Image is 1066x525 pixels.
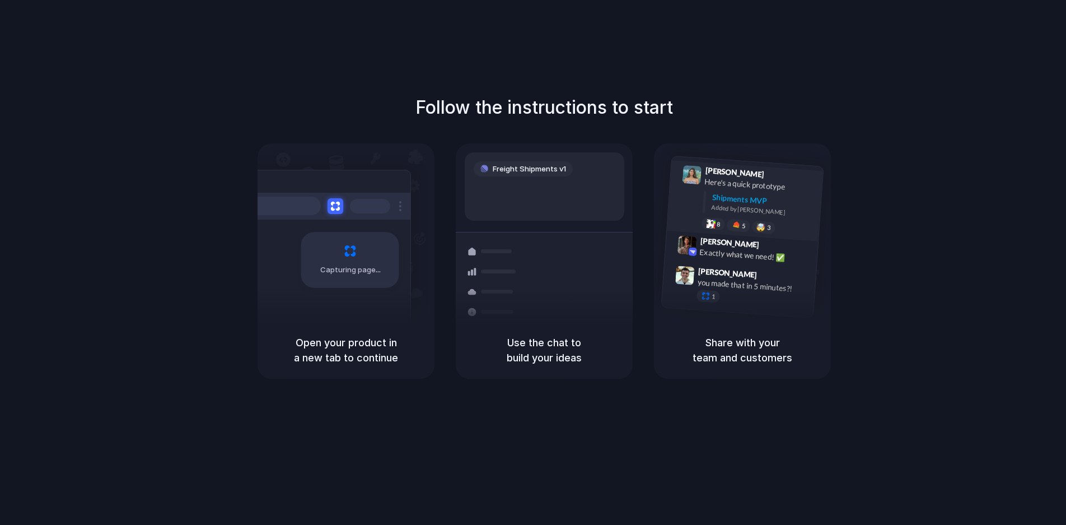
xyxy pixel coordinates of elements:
[763,240,786,253] span: 9:42 AM
[697,276,809,295] div: you made that in 5 minutes?!
[700,234,759,250] span: [PERSON_NAME]
[667,335,817,365] h5: Share with your team and customers
[705,164,764,180] span: [PERSON_NAME]
[742,222,746,229] span: 5
[469,335,619,365] h5: Use the chat to build your ideas
[711,203,814,219] div: Added by [PERSON_NAME]
[768,169,791,183] span: 9:41 AM
[493,164,566,175] span: Freight Shipments v1
[704,175,816,194] div: Here's a quick prototype
[698,264,758,281] span: [PERSON_NAME]
[320,264,382,276] span: Capturing page
[717,221,721,227] span: 8
[712,191,815,210] div: Shipments MVP
[699,246,811,265] div: Exactly what we need! ✅
[271,335,421,365] h5: Open your product in a new tab to continue
[760,270,783,284] span: 9:47 AM
[767,224,771,230] span: 3
[712,294,716,300] span: 1
[415,94,673,121] h1: Follow the instructions to start
[756,223,766,231] div: 🤯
